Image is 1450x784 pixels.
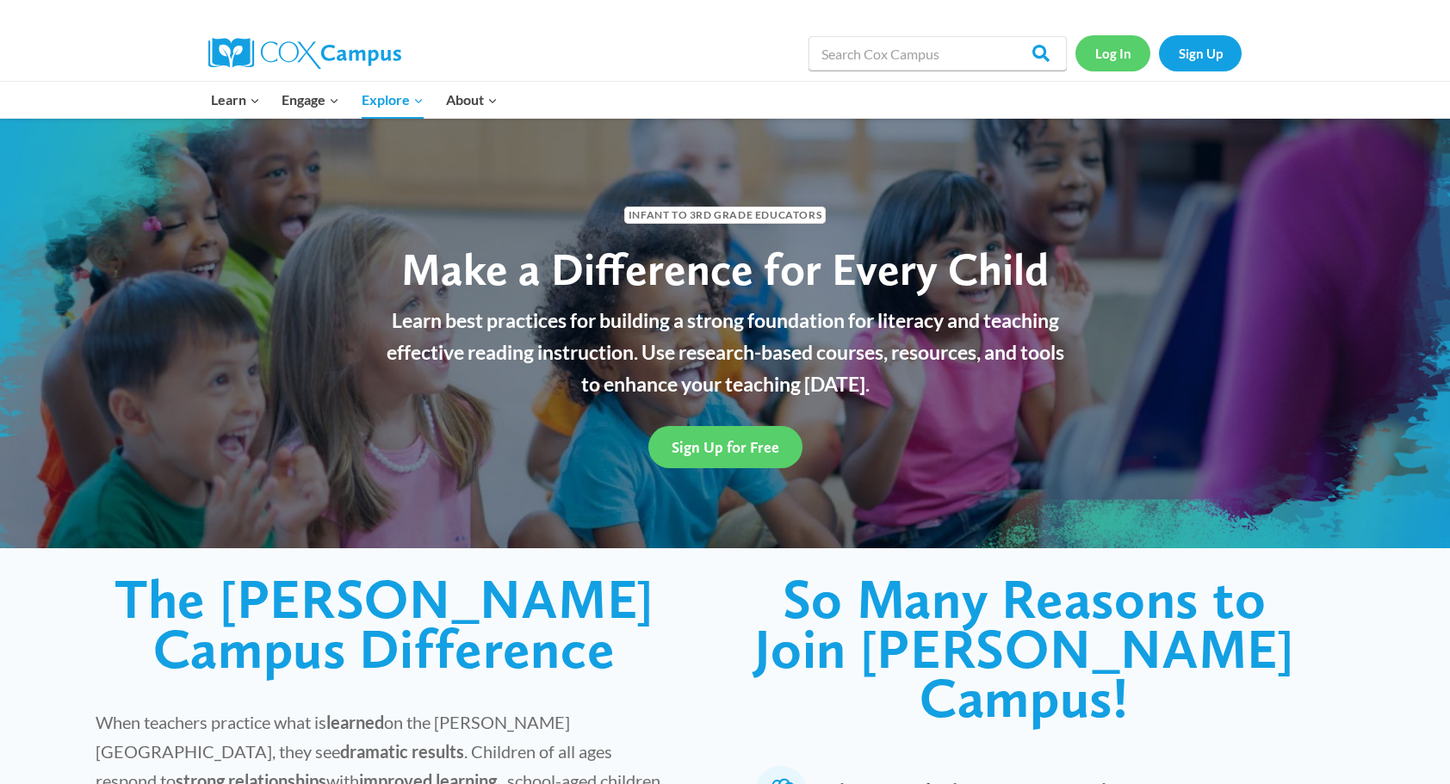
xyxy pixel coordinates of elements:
[435,82,509,118] button: Child menu of About
[350,82,435,118] button: Child menu of Explore
[208,38,401,69] img: Cox Campus
[271,82,351,118] button: Child menu of Engage
[672,438,779,456] span: Sign Up for Free
[115,565,654,682] span: The [PERSON_NAME] Campus Difference
[1075,35,1242,71] nav: Secondary Navigation
[1075,35,1150,71] a: Log In
[340,741,464,762] strong: dramatic results
[1159,35,1242,71] a: Sign Up
[376,305,1074,399] p: Learn best practices for building a strong foundation for literacy and teaching effective reading...
[401,242,1049,296] span: Make a Difference for Every Child
[326,712,384,732] strong: learned
[648,426,802,468] a: Sign Up for Free
[200,82,271,118] button: Child menu of Learn
[754,565,1294,731] span: So Many Reasons to Join [PERSON_NAME] Campus!
[200,82,508,118] nav: Primary Navigation
[809,36,1067,71] input: Search Cox Campus
[624,207,826,223] span: Infant to 3rd Grade Educators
